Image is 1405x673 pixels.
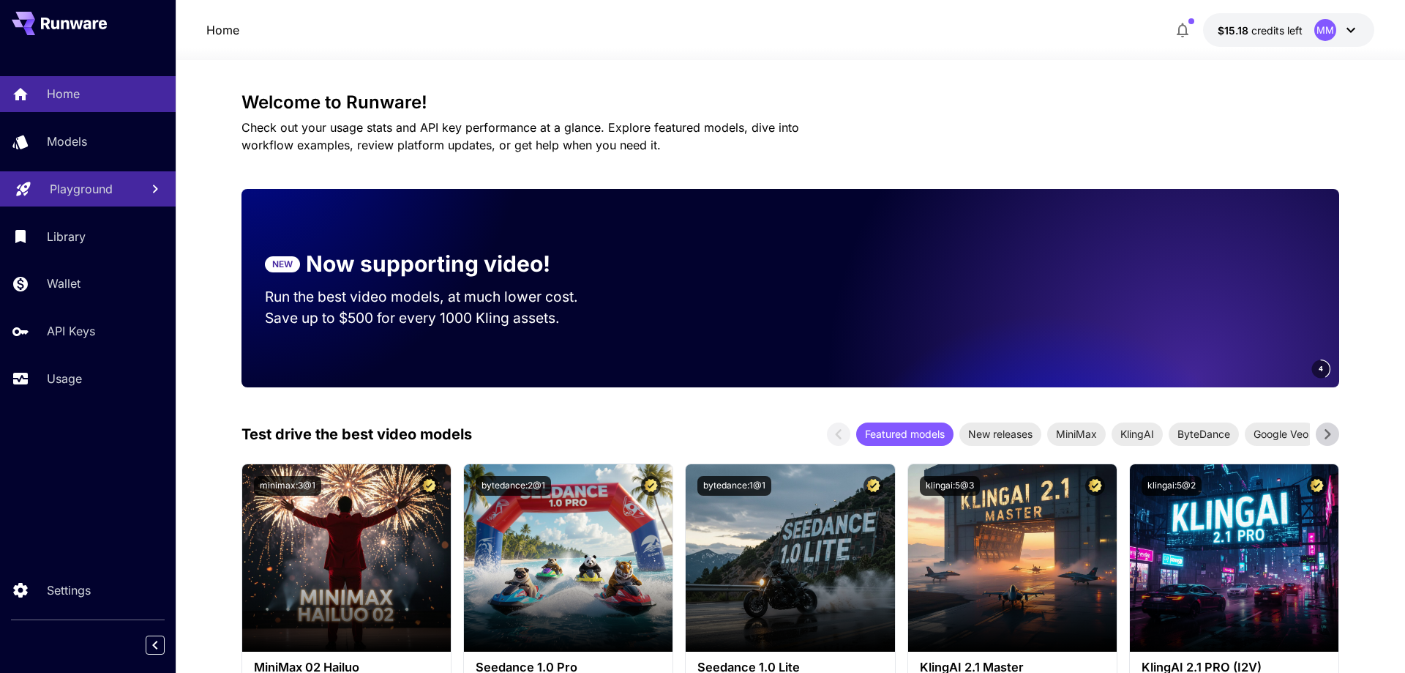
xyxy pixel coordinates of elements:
[856,423,953,446] div: Featured models
[641,476,661,496] button: Certified Model – Vetted for best performance and includes a commercial license.
[241,423,472,445] p: Test drive the best video models
[1112,426,1163,442] span: KlingAI
[306,248,550,280] p: Now supporting video!
[1218,23,1303,38] div: $15.1844
[1307,476,1327,496] button: Certified Model – Vetted for best performance and includes a commercial license.
[1047,426,1106,442] span: MiniMax
[47,85,80,103] p: Home
[157,632,176,658] div: Collapse sidebar
[920,476,980,496] button: klingai:5@3
[1047,423,1106,446] div: MiniMax
[265,286,606,308] p: Run the best video models, at much lower cost.
[241,92,1339,113] h3: Welcome to Runware!
[242,464,451,652] img: alt
[47,228,86,245] p: Library
[863,476,883,496] button: Certified Model – Vetted for best performance and includes a commercial license.
[254,476,321,496] button: minimax:3@1
[419,476,439,496] button: Certified Model – Vetted for best performance and includes a commercial license.
[206,21,239,39] a: Home
[146,636,165,655] button: Collapse sidebar
[241,120,799,152] span: Check out your usage stats and API key performance at a glance. Explore featured models, dive int...
[476,476,551,496] button: bytedance:2@1
[1251,24,1303,37] span: credits left
[1112,423,1163,446] div: KlingAI
[47,370,82,387] p: Usage
[206,21,239,39] nav: breadcrumb
[1142,476,1202,496] button: klingai:5@2
[686,464,894,652] img: alt
[1085,476,1105,496] button: Certified Model – Vetted for best performance and includes a commercial license.
[1245,426,1317,442] span: Google Veo
[50,180,113,198] p: Playground
[959,426,1041,442] span: New releases
[47,581,91,599] p: Settings
[697,476,771,496] button: bytedance:1@1
[464,464,672,652] img: alt
[908,464,1117,652] img: alt
[47,275,80,292] p: Wallet
[856,426,953,442] span: Featured models
[1203,13,1374,47] button: $15.1844MM
[1169,423,1239,446] div: ByteDance
[47,322,95,340] p: API Keys
[265,308,606,329] p: Save up to $500 for every 1000 Kling assets.
[1169,426,1239,442] span: ByteDance
[1218,24,1251,37] span: $15.18
[1245,423,1317,446] div: Google Veo
[1319,363,1323,374] span: 4
[1130,464,1338,652] img: alt
[1314,19,1336,41] div: MM
[47,133,87,150] p: Models
[959,423,1041,446] div: New releases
